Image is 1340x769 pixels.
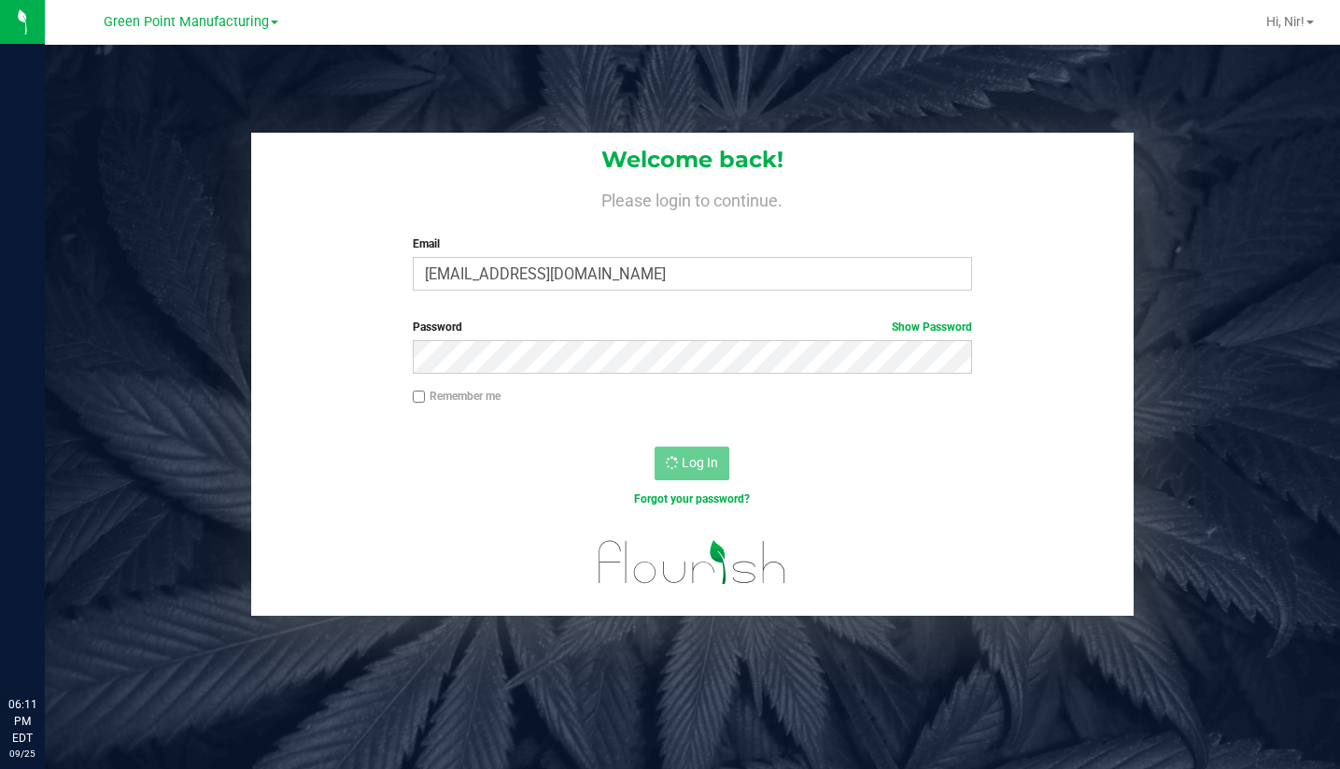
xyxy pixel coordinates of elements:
h1: Welcome back! [251,148,1134,172]
span: Password [413,320,462,334]
a: Show Password [892,320,972,334]
p: 06:11 PM EDT [8,696,36,747]
input: Remember me [413,391,426,404]
h4: Please login to continue. [251,187,1134,209]
span: Hi, Nir! [1266,14,1305,29]
label: Remember me [413,388,501,405]
span: Green Point Manufacturing [104,14,269,30]
a: Forgot your password? [634,492,750,506]
label: Email [413,235,973,252]
span: Log In [682,455,718,470]
p: 09/25 [8,747,36,761]
img: flourish_logo.svg [582,527,802,598]
button: Log In [655,447,729,480]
